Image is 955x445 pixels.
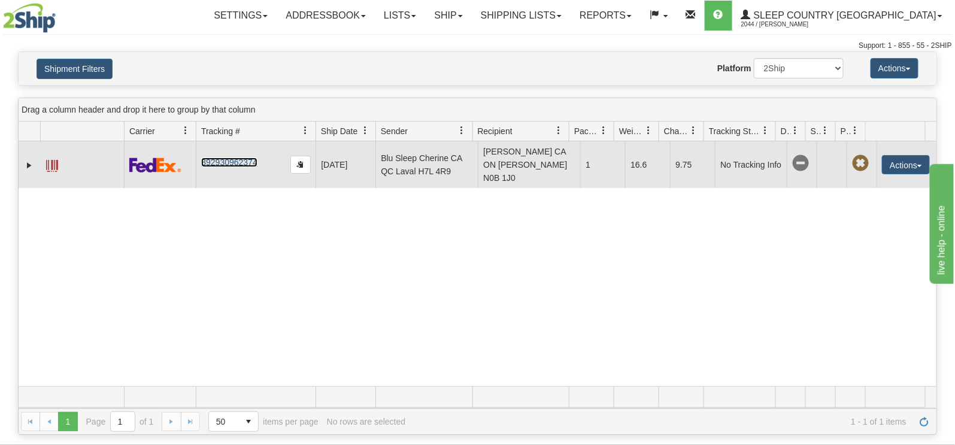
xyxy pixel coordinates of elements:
span: Sleep Country [GEOGRAPHIC_DATA] [751,10,936,20]
img: 2 - FedEx Express® [129,158,181,172]
a: 392930962374 [201,158,257,167]
label: Platform [717,62,751,74]
span: select [239,412,258,431]
a: Charge filter column settings [683,120,704,141]
a: Weight filter column settings [638,120,659,141]
a: Ship [425,1,471,31]
a: Label [46,155,58,174]
span: items per page [208,411,319,432]
button: Actions [882,155,930,174]
input: Page 1 [111,412,135,431]
span: Page of 1 [86,411,154,432]
div: grid grouping header [19,98,936,122]
td: 16.6 [625,141,670,188]
span: Weight [619,125,644,137]
span: Recipient [478,125,513,137]
span: Page sizes drop down [208,411,259,432]
a: Settings [205,1,277,31]
span: Charge [664,125,689,137]
a: Shipping lists [472,1,571,31]
span: Shipment Issues [811,125,821,137]
a: Lists [375,1,425,31]
a: Carrier filter column settings [175,120,196,141]
td: 9.75 [670,141,715,188]
span: 2044 / [PERSON_NAME] [741,19,831,31]
span: Sender [381,125,408,137]
button: Copy to clipboard [290,156,311,174]
span: Carrier [129,125,155,137]
a: Shipment Issues filter column settings [815,120,835,141]
span: 1 - 1 of 1 items [414,417,907,426]
a: Recipient filter column settings [548,120,569,141]
span: Ship Date [321,125,357,137]
span: Tracking # [201,125,240,137]
span: Tracking Status [709,125,761,137]
button: Shipment Filters [37,59,113,79]
span: Pickup Not Assigned [852,155,869,172]
td: 1 [580,141,625,188]
td: [PERSON_NAME] CA ON [PERSON_NAME] N0B 1J0 [478,141,580,188]
a: Packages filter column settings [593,120,614,141]
img: logo2044.jpg [3,3,56,33]
a: Tracking Status filter column settings [755,120,775,141]
a: Tracking # filter column settings [295,120,316,141]
a: Pickup Status filter column settings [845,120,865,141]
div: live help - online [9,7,111,22]
span: Delivery Status [781,125,791,137]
iframe: chat widget [927,161,954,283]
a: Reports [571,1,641,31]
td: No Tracking Info [715,141,787,188]
td: [DATE] [316,141,375,188]
a: Refresh [915,412,934,431]
a: Sender filter column settings [452,120,472,141]
td: Blu Sleep Cherine CA QC Laval H7L 4R9 [375,141,478,188]
a: Delivery Status filter column settings [785,120,805,141]
span: Packages [574,125,599,137]
span: Page 1 [58,412,77,431]
a: Sleep Country [GEOGRAPHIC_DATA] 2044 / [PERSON_NAME] [732,1,951,31]
div: No rows are selected [327,417,406,426]
div: Support: 1 - 855 - 55 - 2SHIP [3,41,952,51]
a: Expand [23,159,35,171]
span: 50 [216,416,232,428]
span: Pickup Status [841,125,851,137]
a: Ship Date filter column settings [355,120,375,141]
span: No Tracking Info [792,155,809,172]
a: Addressbook [277,1,375,31]
button: Actions [871,58,918,78]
